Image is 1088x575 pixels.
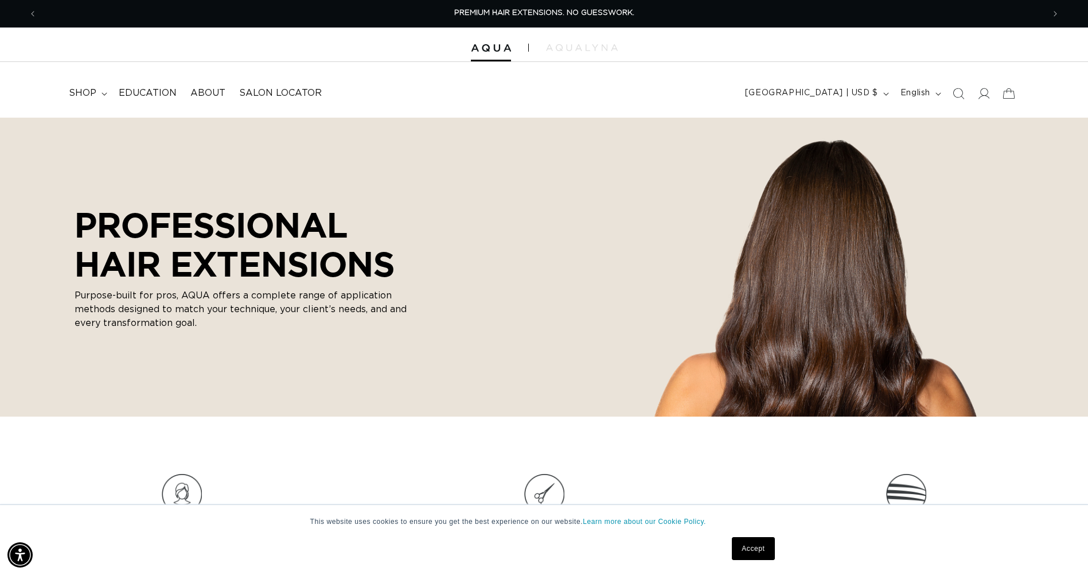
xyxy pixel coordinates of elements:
[732,537,774,560] a: Accept
[69,87,96,99] span: shop
[546,44,618,51] img: aqualyna.com
[745,87,878,99] span: [GEOGRAPHIC_DATA] | USD $
[239,87,322,99] span: Salon Locator
[946,81,971,106] summary: Search
[583,518,706,526] a: Learn more about our Cookie Policy.
[119,87,177,99] span: Education
[900,87,930,99] span: English
[184,80,232,106] a: About
[20,3,45,25] button: Previous announcement
[162,474,202,514] img: Icon_7.png
[75,205,407,283] p: PROFESSIONAL HAIR EXTENSIONS
[894,83,946,104] button: English
[886,474,926,514] img: Icon_9.png
[62,80,112,106] summary: shop
[310,516,778,527] p: This website uses cookies to ensure you get the best experience on our website.
[190,87,225,99] span: About
[738,83,894,104] button: [GEOGRAPHIC_DATA] | USD $
[7,542,33,568] div: Accessibility Menu
[1043,3,1068,25] button: Next announcement
[75,289,407,330] p: Purpose-built for pros, AQUA offers a complete range of application methods designed to match you...
[232,80,329,106] a: Salon Locator
[112,80,184,106] a: Education
[524,474,564,514] img: Icon_8.png
[471,44,511,52] img: Aqua Hair Extensions
[454,9,634,17] span: PREMIUM HAIR EXTENSIONS. NO GUESSWORK.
